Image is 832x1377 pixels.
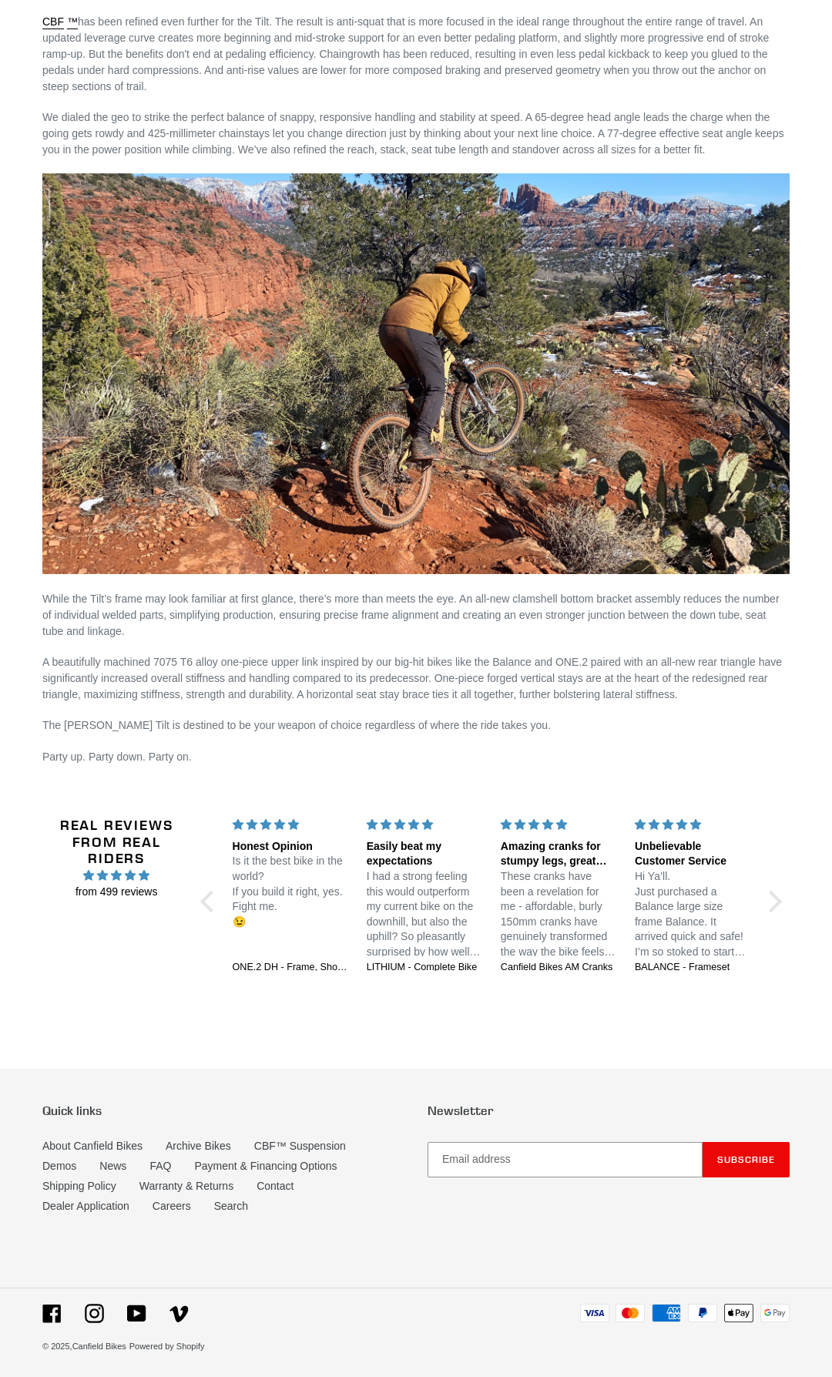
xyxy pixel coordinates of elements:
[233,839,348,855] div: Honest Opinion
[367,869,482,960] p: I had a strong feeling this would outperform my current bike on the downhill, but also the uphill...
[42,1160,76,1172] a: Demos
[139,1180,233,1192] a: Warranty & Returns
[99,1160,126,1172] a: News
[194,1160,337,1172] a: Payment & Financing Options
[367,961,482,975] a: LITHIUM - Complete Bike
[367,839,482,869] div: Easily beat my expectations
[42,15,769,92] span: has been refined even further for the Tilt. The result is anti-squat that is more focused in the ...
[635,961,750,975] a: BALANCE - Frameset
[703,1142,790,1177] button: Subscribe
[42,1200,129,1212] a: Dealer Application
[501,869,616,960] p: These cranks have been a revelation for me - affordable, burly 150mm cranks have genuinely transf...
[501,817,616,833] div: 5 stars
[149,1160,171,1172] a: FAQ
[254,1140,346,1152] a: CBF™ Suspension
[42,1103,404,1118] p: Quick links
[42,817,191,867] h2: Real Reviews from Real Riders
[42,656,782,700] span: A beautifully machined 7075 T6 alloy one-piece upper link inspired by our big-hit bikes like the ...
[42,1180,116,1192] a: Shipping Policy
[42,751,192,763] span: Party up. Party down. Party on.
[42,593,780,637] span: While the Tilt’s frame may look familiar at first glance, there’s more than meets the eye. An all...
[72,1342,126,1351] a: Canfield Bikes
[42,15,64,29] a: CBF
[42,719,551,731] span: The [PERSON_NAME] Tilt is destined to be your weapon of choice regardless of where the ride takes...
[501,839,616,869] div: Amazing cranks for stumpy legs, great customer service too
[166,1140,231,1152] a: Archive Bikes
[635,839,750,869] div: Unbelievable Customer Service
[635,817,750,833] div: 5 stars
[129,1342,205,1351] a: Powered by Shopify
[233,854,348,929] p: Is it the best bike in the world? If you build it right, yes. Fight me. 😉
[717,1154,775,1165] span: Subscribe
[233,961,348,975] a: ONE.2 DH - Frame, Shock + Fork
[428,1142,703,1177] input: Email address
[367,817,482,833] div: 5 stars
[233,817,348,833] div: 5 stars
[42,1342,126,1351] small: © 2025,
[635,869,750,960] p: Hi Ya’ll. Just purchased a Balance large size frame Balance. It arrived quick and safe! I’m so st...
[42,867,191,884] span: 4.96 stars
[153,1200,191,1212] a: Careers
[257,1180,294,1192] a: Contact
[214,1200,248,1212] a: Search
[42,884,191,900] span: from 499 reviews
[501,961,616,975] a: Canfield Bikes AM Cranks
[42,111,783,156] span: We dialed the geo to strike the perfect balance of snappy, responsive handling and stability at s...
[42,1140,143,1152] a: About Canfield Bikes
[428,1103,790,1118] p: Newsletter
[67,15,78,29] a: ™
